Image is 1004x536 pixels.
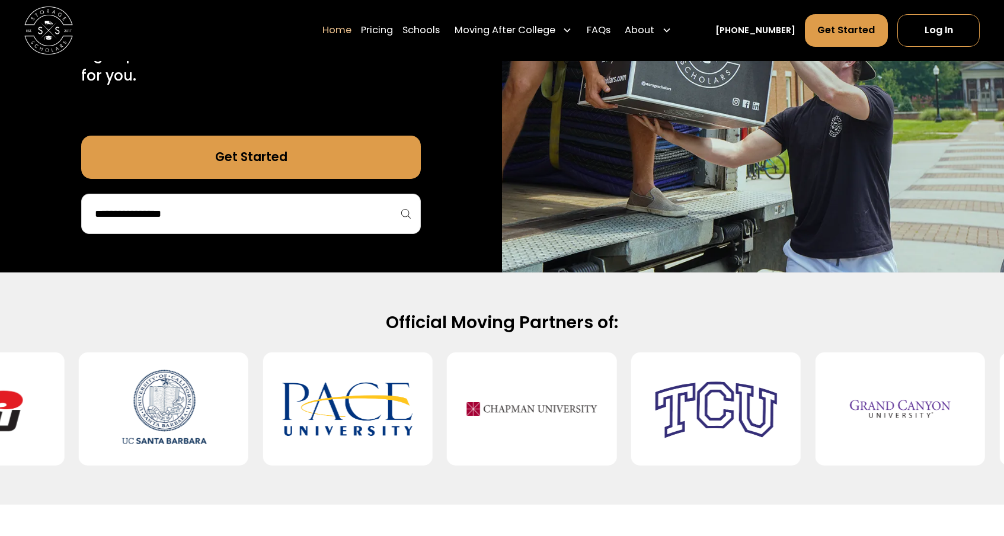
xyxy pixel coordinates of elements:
a: Pricing [361,13,393,47]
a: Home [322,13,351,47]
div: Moving After College [455,23,555,38]
a: FAQs [587,13,610,47]
img: Pace University - New York City [282,362,413,456]
img: Chapman University [466,362,597,456]
a: [PHONE_NUMBER] [715,24,795,36]
h2: Official Moving Partners of: [114,312,890,333]
img: Texas Christian University (TCU) [651,362,782,456]
img: Storage Scholars main logo [24,6,73,54]
img: University of California-Santa Barbara (UCSB) [98,362,229,456]
a: Schools [402,13,440,47]
div: About [625,23,654,38]
div: Moving After College [450,13,577,47]
p: Sign up in 5 minutes and we'll handle the rest for you. [81,44,420,88]
a: Get Started [81,136,420,179]
div: About [620,13,676,47]
a: Log In [897,14,980,47]
a: home [24,6,73,54]
img: Grand Canyon University (GCU) [834,362,965,456]
a: Get Started [805,14,888,47]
